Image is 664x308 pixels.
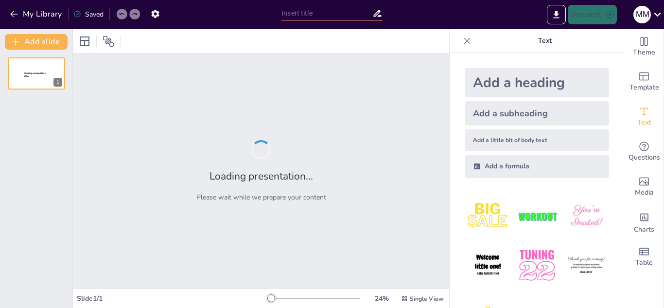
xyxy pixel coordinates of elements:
div: Add ready made slides [625,64,664,99]
span: Sendsteps presentation editor [24,72,46,77]
h2: Loading presentation... [210,169,313,183]
img: 6.jpeg [564,243,609,288]
span: Questions [629,152,660,163]
img: 1.jpeg [465,194,510,239]
button: My Library [7,6,66,22]
div: 24 % [370,294,393,303]
button: Present [568,5,616,24]
span: Media [635,187,654,198]
span: Single View [410,295,443,303]
div: Add a little bit of body text [465,129,609,151]
button: Export to PowerPoint [547,5,566,24]
button: Add slide [5,34,68,50]
img: 3.jpeg [564,194,609,239]
div: M M [633,6,651,23]
div: Slide 1 / 1 [77,294,267,303]
p: Text [475,29,615,53]
div: Add a heading [465,68,609,97]
div: Add images, graphics, shapes or video [625,169,664,204]
img: 4.jpeg [465,243,510,288]
p: Please wait while we prepare your content [196,193,326,202]
button: M M [633,5,651,24]
div: Layout [77,34,92,49]
span: Charts [634,224,654,235]
input: Insert title [281,6,372,20]
div: Saved [73,10,104,19]
div: Add a formula [465,155,609,178]
div: Change the overall theme [625,29,664,64]
span: Table [635,257,653,268]
span: Text [637,117,651,128]
div: Add a subheading [465,101,609,126]
div: Get real-time input from your audience [625,134,664,169]
div: Add charts and graphs [625,204,664,239]
span: Position [103,36,114,47]
div: Add text boxes [625,99,664,134]
span: Theme [633,47,655,58]
img: 5.jpeg [514,243,559,288]
span: Template [629,82,659,93]
img: 2.jpeg [514,194,559,239]
div: 1 [8,57,65,90]
div: 1 [53,78,62,87]
div: Add a table [625,239,664,274]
